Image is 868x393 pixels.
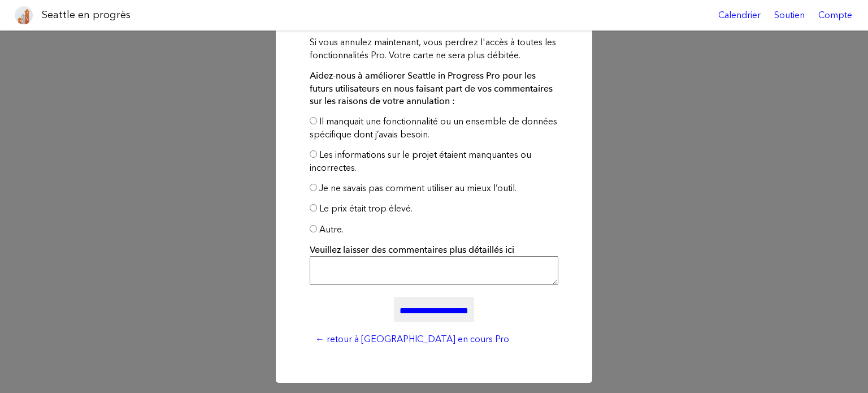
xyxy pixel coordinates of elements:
[310,149,531,172] font: Les informations sur le projet étaient manquantes ou incorrectes.
[310,244,514,255] font: Veuillez laisser des commentaires plus détaillés ici
[818,10,852,20] font: Compte
[319,224,344,235] font: Autre.
[15,6,33,24] img: favicon-96x96.png
[315,334,509,344] font: ← retour à [GEOGRAPHIC_DATA] en cours Pro
[319,183,517,193] font: Je ne savais pas comment utiliser au mieux l’outil.
[718,10,761,20] font: Calendrier
[310,37,556,60] font: Si vous annulez maintenant, vous perdrez l'accès à toutes les fonctionnalités Pro. Votre carte ne...
[310,116,557,139] font: Il manquait une fonctionnalité ou un ensemble de données spécifique dont j’avais besoin.
[310,330,515,349] a: ← retour à [GEOGRAPHIC_DATA] en cours Pro
[310,70,553,106] font: Aidez-nous à améliorer Seattle in Progress Pro pour les futurs utilisateurs en nous faisant part ...
[42,8,131,21] font: Seattle en progrès
[774,10,805,20] font: Soutien
[319,203,413,214] font: Le prix était trop élevé.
